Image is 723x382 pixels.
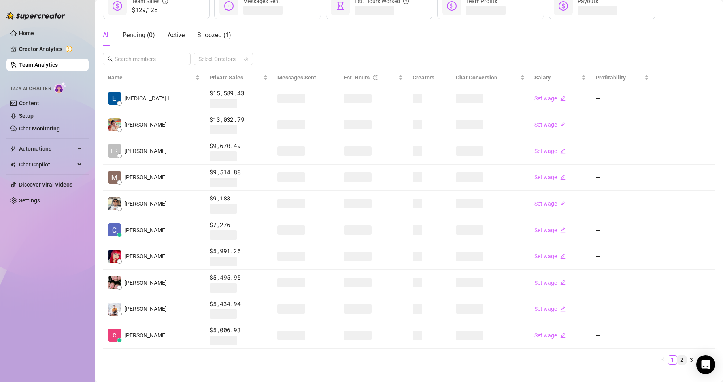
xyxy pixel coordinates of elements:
span: $9,183 [210,194,268,203]
span: edit [560,253,566,259]
span: edit [560,280,566,285]
a: Discover Viral Videos [19,182,72,188]
div: Est. Hours [344,73,397,82]
span: [PERSON_NAME] [125,120,167,129]
img: Rick Gino Tarce… [108,197,121,210]
span: Messages Sent [277,74,316,81]
img: Regine Ore [108,276,121,289]
span: [PERSON_NAME] [125,331,167,340]
span: $5,434.94 [210,299,268,309]
img: Charmaine Javil… [108,223,121,236]
span: $13,032.79 [210,115,268,125]
span: hourglass [336,1,345,11]
span: Automations [19,142,75,155]
span: edit [560,201,566,206]
a: Creator Analytics exclamation-circle [19,43,82,55]
img: Aira Marie [108,118,121,131]
span: $9,514.88 [210,168,268,177]
span: [PERSON_NAME] [125,173,167,182]
a: Content [19,100,39,106]
input: Search members [115,55,179,63]
a: Set wageedit [534,280,566,286]
span: edit [560,333,566,338]
td: — [591,217,654,244]
span: $7,276 [210,220,268,230]
span: [PERSON_NAME] [125,226,167,234]
td: — [591,191,654,217]
span: edit [560,174,566,180]
span: Profitability [596,74,626,81]
span: $5,991.25 [210,246,268,256]
a: Set wageedit [534,174,566,180]
span: [PERSON_NAME] [125,304,167,313]
span: [PERSON_NAME] [125,147,167,155]
a: Set wageedit [534,200,566,207]
span: edit [560,122,566,127]
a: Set wageedit [534,95,566,102]
a: Set wageedit [534,306,566,312]
img: Enrique S. [108,329,121,342]
span: dollar-circle [447,1,457,11]
span: edit [560,227,566,233]
a: Set wageedit [534,148,566,154]
span: Active [168,31,185,39]
img: logo-BBDzfeDw.svg [6,12,66,20]
span: edit [560,306,566,312]
span: thunderbolt [10,146,17,152]
img: AI Chatter [54,82,66,93]
span: Izzy AI Chatter [11,85,51,93]
li: 2 [677,355,687,365]
a: 1 [668,356,677,364]
th: Creators [408,70,451,85]
span: team [244,57,249,61]
span: Private Sales [210,74,243,81]
a: Team Analytics [19,62,58,68]
span: edit [560,96,566,101]
th: Name [103,70,205,85]
span: [PERSON_NAME] [125,278,167,287]
div: All [103,30,110,40]
span: $15,589.43 [210,89,268,98]
img: Mariane Subia [108,171,121,184]
span: $9,670.49 [210,141,268,151]
a: Home [19,30,34,36]
img: Chat Copilot [10,162,15,167]
span: Salary [534,74,551,81]
a: Set wageedit [534,227,566,233]
td: — [591,165,654,191]
a: Set wageedit [534,121,566,128]
button: left [658,355,668,365]
td: — [591,270,654,296]
div: Open Intercom Messenger [696,355,715,374]
span: dollar-circle [559,1,568,11]
span: Snoozed ( 1 ) [197,31,231,39]
span: question-circle [373,73,378,82]
span: $5,495.95 [210,273,268,282]
span: [MEDICAL_DATA] L. [125,94,172,103]
div: Pending ( 0 ) [123,30,155,40]
span: $5,006.93 [210,325,268,335]
a: Settings [19,197,40,204]
span: Chat Copilot [19,158,75,171]
span: message [224,1,234,11]
img: Jayson Roa [108,303,121,316]
span: FR [111,147,118,155]
a: Chat Monitoring [19,125,60,132]
img: Mary Jane Moren… [108,250,121,263]
img: Exon Locsin [108,92,121,105]
span: [PERSON_NAME] [125,199,167,208]
span: edit [560,148,566,154]
span: $129,128 [132,6,168,15]
a: 2 [678,356,686,364]
span: Chat Conversion [456,74,497,81]
li: Previous Page [658,355,668,365]
li: 3 [687,355,696,365]
td: — [591,322,654,349]
span: dollar-circle [113,1,122,11]
td: — [591,138,654,165]
span: [PERSON_NAME] [125,252,167,261]
a: Set wageedit [534,253,566,259]
a: Setup [19,113,34,119]
td: — [591,243,654,270]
